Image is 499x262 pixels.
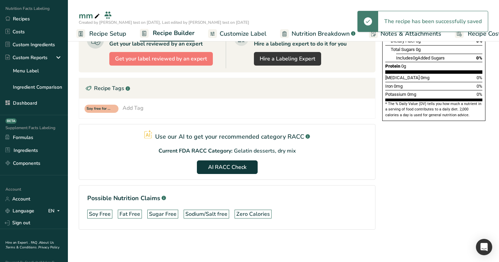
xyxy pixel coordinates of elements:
div: Sodium/Salt free [185,210,227,218]
span: 0g [416,47,421,52]
span: 0g [401,64,406,69]
a: Language [5,205,34,217]
a: About Us . [5,240,54,250]
div: EN [48,207,62,215]
div: Recipe Tags [79,78,375,99]
a: Hire an Expert . [5,240,30,245]
div: Open Intercom Messenger [476,239,492,255]
span: Protein [385,64,400,69]
span: 0% [477,92,482,97]
p: Gelatin desserts, dry mix [234,147,296,155]
span: 0mg [421,75,429,80]
span: 0% [477,84,482,89]
span: Recipe Builder [153,29,195,38]
span: Potassium [385,92,406,97]
span: Soy free for recipe [87,106,110,112]
span: Iron [385,84,393,89]
span: 0% [477,75,482,80]
span: Nutrition Breakdown [292,29,350,38]
a: Customize Label [208,26,266,41]
span: Total Sugars [391,47,415,52]
div: Soy Free [89,210,111,218]
p: Current FDA RACC Category: [159,147,233,155]
span: Recipe Setup [89,29,126,38]
section: * The % Daily Value (DV) tells you how much a nutrient in a serving of food contributes to a dail... [385,101,482,118]
div: Custom Reports [5,54,48,61]
button: AI RACC Check [197,160,258,174]
div: Sugar Free [149,210,177,218]
a: Privacy Policy [38,245,59,250]
span: Notes & Attachments [381,29,441,38]
span: 0g [413,55,418,60]
button: Get your label reviewed by an expert [109,52,213,66]
span: AI RACC Check [208,163,246,171]
div: Zero Calories [236,210,270,218]
span: 0mg [407,92,416,97]
a: Recipe Builder [140,25,195,42]
a: Recipe Setup [76,26,126,41]
div: BETA [5,118,17,124]
a: Notes & Attachments [369,26,441,41]
div: mm [79,10,101,22]
span: Created by [PERSON_NAME] test on [DATE], Last edited by [PERSON_NAME] test on [DATE] [79,20,249,25]
a: FAQ . [31,240,39,245]
span: Customize Label [220,29,266,38]
h1: Possible Nutrition Claims [87,194,367,203]
a: Terms & Conditions . [6,245,38,250]
span: 0% [476,55,482,60]
a: Nutrition Breakdown [280,26,355,41]
span: 0mg [394,84,403,89]
span: [MEDICAL_DATA] [385,75,420,80]
span: Includes Added Sugars [396,55,445,60]
div: Add Tag [123,104,144,112]
div: The recipe has been successfully saved [378,11,488,32]
span: Get your label reviewed by an expert [115,55,207,63]
a: Hire a Labeling Expert [254,52,321,66]
p: Use our AI to get your recommended category RACC [155,132,304,141]
div: Fat Free [119,210,140,218]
